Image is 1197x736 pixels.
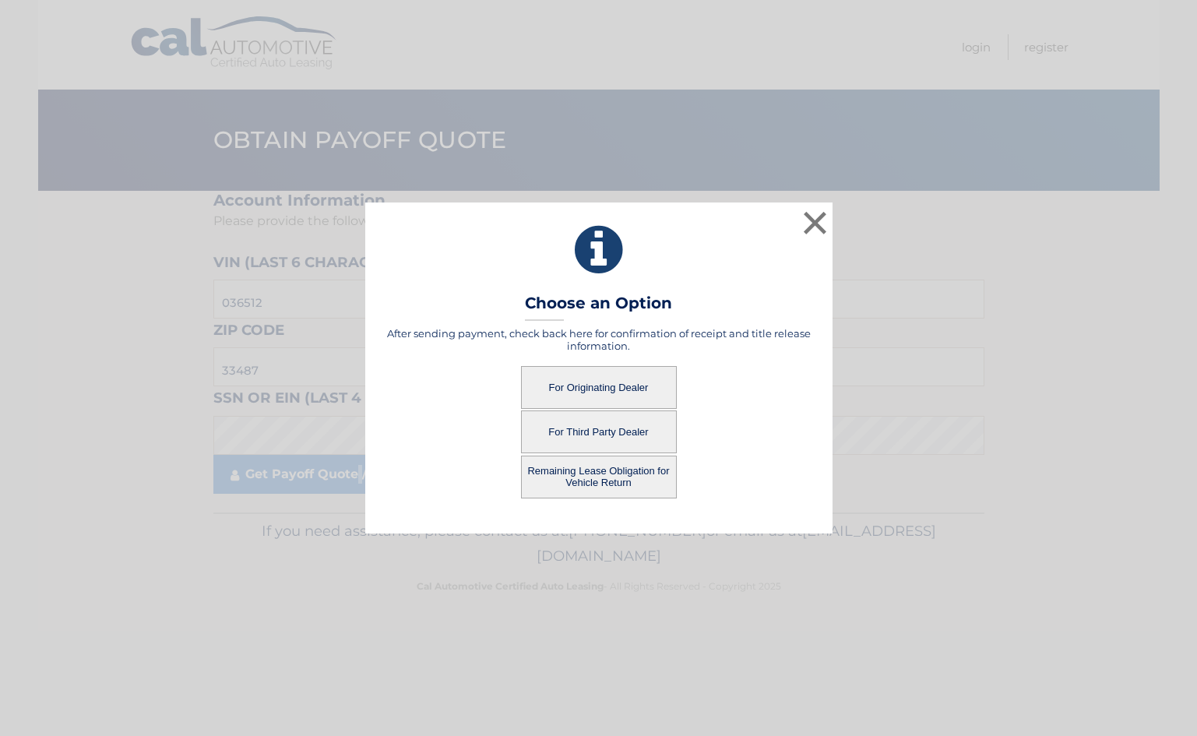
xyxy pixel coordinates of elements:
h5: After sending payment, check back here for confirmation of receipt and title release information. [385,327,813,352]
button: For Third Party Dealer [521,410,677,453]
h3: Choose an Option [525,294,672,321]
button: × [800,207,831,238]
button: Remaining Lease Obligation for Vehicle Return [521,456,677,498]
button: For Originating Dealer [521,366,677,409]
